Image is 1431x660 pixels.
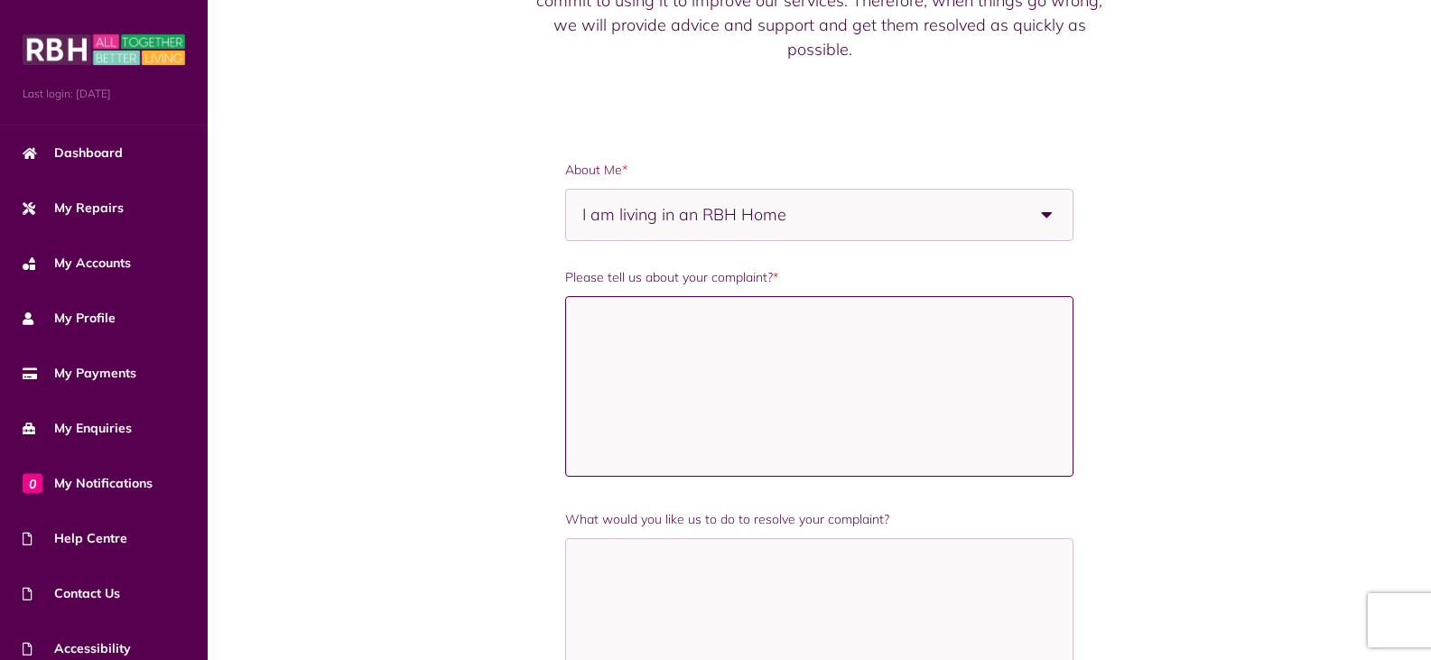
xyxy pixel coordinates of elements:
[23,419,132,438] span: My Enquiries
[23,309,116,328] span: My Profile
[23,254,131,273] span: My Accounts
[23,529,127,548] span: Help Centre
[565,161,1073,180] label: About Me
[23,584,120,603] span: Contact Us
[23,473,42,493] span: 0
[565,510,1073,529] label: What would you like us to do to resolve your complaint?
[23,32,185,68] img: MyRBH
[23,474,153,493] span: My Notifications
[23,199,124,218] span: My Repairs
[23,86,185,102] span: Last login: [DATE]
[23,144,123,163] span: Dashboard
[582,190,831,240] span: I am living in an RBH Home
[23,639,131,658] span: Accessibility
[565,268,1073,287] label: Please tell us about your complaint?
[23,364,136,383] span: My Payments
